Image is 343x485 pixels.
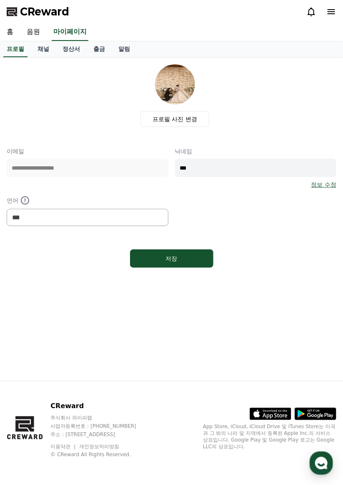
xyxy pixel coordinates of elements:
p: App Store, iCloud, iCloud Drive 및 iTunes Store는 미국과 그 밖의 나라 및 지역에서 등록된 Apple Inc.의 서비스 상표입니다. Goo... [203,424,336,450]
a: 홈 [3,265,55,286]
p: 닉네임 [175,147,337,155]
p: 사업자등록번호 : [PHONE_NUMBER] [50,423,152,430]
p: 언어 [7,196,168,206]
a: 채널 [31,41,56,57]
a: CReward [7,5,69,18]
a: 이용약관 [50,444,77,450]
span: CReward [20,5,69,18]
a: 설정 [108,265,160,286]
span: 설정 [129,277,139,284]
label: 프로필 사진 변경 [140,111,209,127]
a: 대화 [55,265,108,286]
a: 개인정보처리방침 [79,444,119,450]
p: CReward [50,401,152,411]
img: profile_image [155,64,195,104]
a: 마이페이지 [52,23,88,41]
a: 정보 수정 [311,180,336,189]
a: 음원 [20,23,47,41]
button: 저장 [130,249,213,268]
span: 홈 [26,277,31,284]
p: 주소 : [STREET_ADDRESS] [50,432,152,438]
a: 프로필 [3,41,28,57]
p: 주식회사 와이피랩 [50,415,152,422]
a: 출금 [87,41,112,57]
span: 대화 [76,278,86,284]
div: 저장 [147,254,197,263]
p: © CReward All Rights Reserved. [50,452,152,458]
a: 알림 [112,41,137,57]
p: 이메일 [7,147,168,155]
a: 정산서 [56,41,87,57]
